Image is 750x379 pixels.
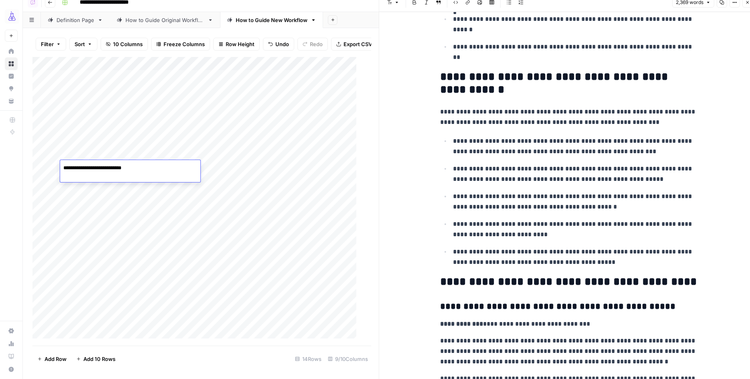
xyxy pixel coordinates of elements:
[5,337,18,350] a: Usage
[297,38,328,51] button: Redo
[75,40,85,48] span: Sort
[292,353,325,365] div: 14 Rows
[5,82,18,95] a: Opportunities
[32,353,71,365] button: Add Row
[325,353,371,365] div: 9/10 Columns
[5,95,18,107] a: Your Data
[110,12,220,28] a: How to Guide Original Workflow
[275,40,289,48] span: Undo
[213,38,260,51] button: Row Height
[263,38,294,51] button: Undo
[125,16,204,24] div: How to Guide Original Workflow
[5,363,18,376] button: Help + Support
[71,353,120,365] button: Add 10 Rows
[83,355,115,363] span: Add 10 Rows
[41,12,110,28] a: Definition Page
[5,6,18,26] button: Workspace: AirOps Growth
[36,38,66,51] button: Filter
[164,40,205,48] span: Freeze Columns
[5,57,18,70] a: Browse
[5,45,18,58] a: Home
[226,40,255,48] span: Row Height
[44,355,67,363] span: Add Row
[101,38,148,51] button: 10 Columns
[220,12,323,28] a: How to Guide New Workflow
[331,38,377,51] button: Export CSV
[310,40,323,48] span: Redo
[41,40,54,48] span: Filter
[57,16,94,24] div: Definition Page
[69,38,97,51] button: Sort
[5,324,18,337] a: Settings
[5,9,19,24] img: AirOps Growth Logo
[236,16,307,24] div: How to Guide New Workflow
[5,350,18,363] a: Learning Hub
[5,70,18,83] a: Insights
[344,40,372,48] span: Export CSV
[113,40,143,48] span: 10 Columns
[151,38,210,51] button: Freeze Columns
